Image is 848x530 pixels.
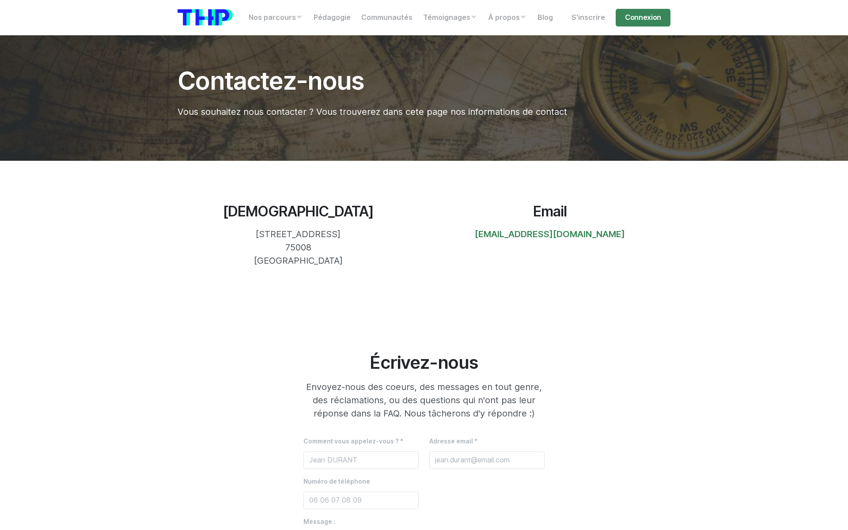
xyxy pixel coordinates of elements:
h3: [DEMOGRAPHIC_DATA] [178,203,419,220]
a: Témoignages [418,9,483,26]
input: 06 06 07 08 09 [303,492,419,509]
p: Vous souhaitez nous contacter ? Vous trouverez dans cete page nos informations de contact [178,105,587,118]
a: Connexion [616,9,670,26]
label: Numéro de téléphone [303,477,370,486]
span: [STREET_ADDRESS] 75008 [GEOGRAPHIC_DATA] [254,229,343,266]
input: jean.durant@email.com [429,451,545,469]
label: Message : [303,517,335,526]
a: [EMAIL_ADDRESS][DOMAIN_NAME] [475,229,625,239]
h1: Contactez-nous [178,67,587,95]
a: Nos parcours [243,9,308,26]
input: Jean DURANT [303,451,419,469]
a: S'inscrire [566,9,610,26]
p: Envoyez-nous des coeurs, des messages en tout genre, des réclamations, ou des questions qui n'ont... [303,380,545,420]
a: Communautés [356,9,418,26]
a: Blog [532,9,558,26]
a: À propos [483,9,532,26]
img: logo [178,9,233,26]
label: Comment vous appelez-vous ? * [303,437,403,446]
label: Adresse email * [429,437,477,446]
h3: Email [429,203,670,220]
h2: Écrivez-nous [303,352,545,373]
a: Pédagogie [308,9,356,26]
